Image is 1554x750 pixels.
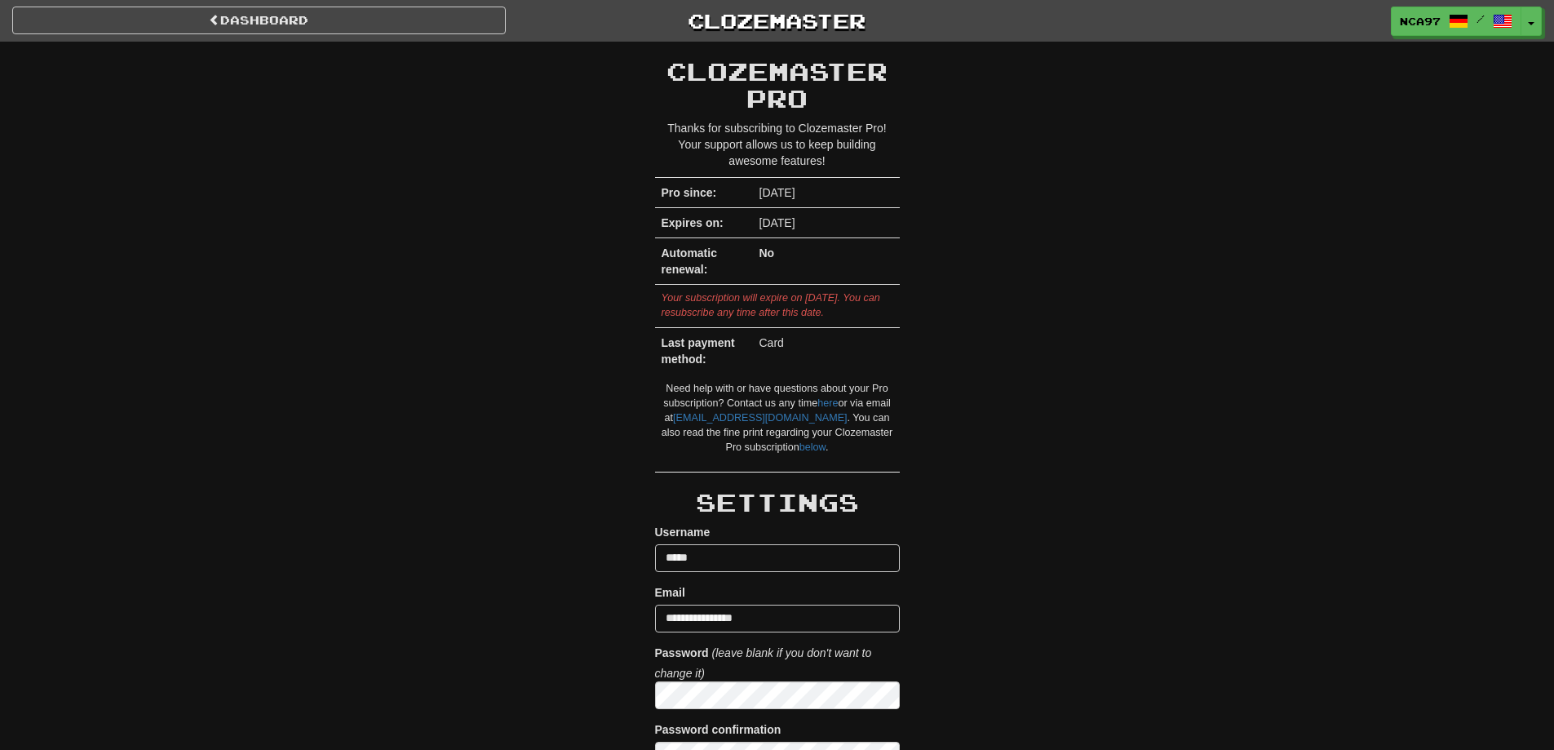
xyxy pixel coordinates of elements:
a: nca97 / [1391,7,1521,36]
strong: Automatic renewal: [662,246,717,276]
span: / [1477,13,1485,24]
p: Thanks for subscribing to Clozemaster Pro! Your support allows us to keep building awesome features! [655,120,900,169]
a: below [799,442,826,453]
td: [DATE] [753,208,900,238]
h2: Clozemaster Pro [655,58,900,112]
strong: Pro since: [662,186,717,199]
strong: Expires on: [662,216,724,229]
a: Clozemaster [530,7,1024,35]
label: Email [655,584,685,601]
div: Your subscription will expire on [DATE]. You can resubscribe any time after this date. [662,291,893,321]
label: Password confirmation [655,721,781,738]
i: (leave blank if you don't want to change it) [655,646,872,680]
div: Need help with or have questions about your Pro subscription? Contact us any time or via email at... [655,382,900,455]
strong: No [759,246,775,260]
td: [DATE] [753,178,900,208]
a: [EMAIL_ADDRESS][DOMAIN_NAME] [673,412,847,424]
a: here [817,397,838,409]
td: Card [753,327,900,374]
label: Username [655,524,711,540]
span: nca97 [1400,14,1441,29]
label: Password [655,645,709,661]
h2: Settings [655,489,900,516]
strong: Last payment method: [662,336,735,366]
a: Dashboard [12,7,506,34]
